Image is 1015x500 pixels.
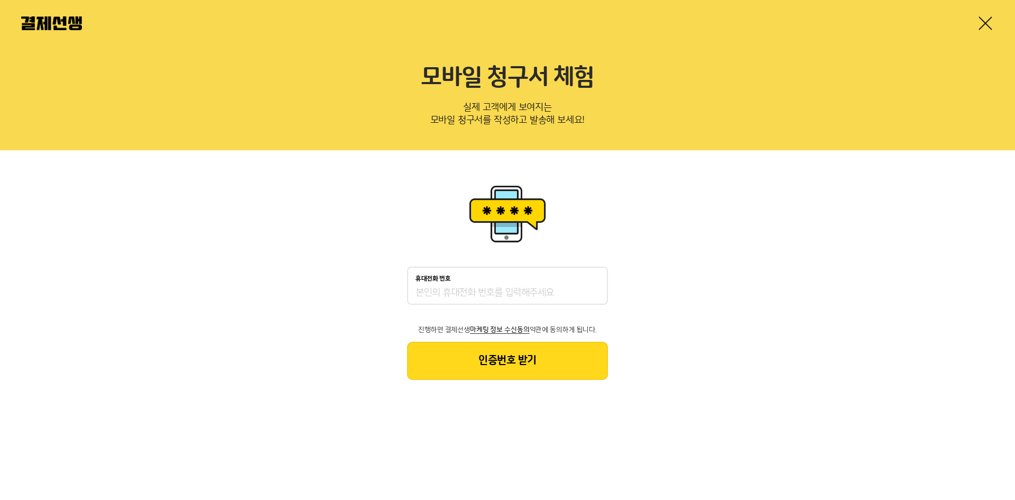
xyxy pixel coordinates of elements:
[21,63,994,92] h2: 모바일 청구서 체험
[470,326,529,333] span: 마케팅 정보 수신동의
[416,287,599,299] input: 휴대전화 번호
[416,275,451,283] p: 휴대전화 번호
[465,182,550,246] img: 휴대폰인증 이미지
[21,16,82,30] img: 결제선생
[21,98,994,133] p: 실제 고객에게 보여지는 모바일 청구서를 작성하고 발송해 보세요!
[407,326,608,333] p: 진행하면 결제선생 약관에 동의하게 됩니다.
[407,342,608,380] button: 인증번호 받기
